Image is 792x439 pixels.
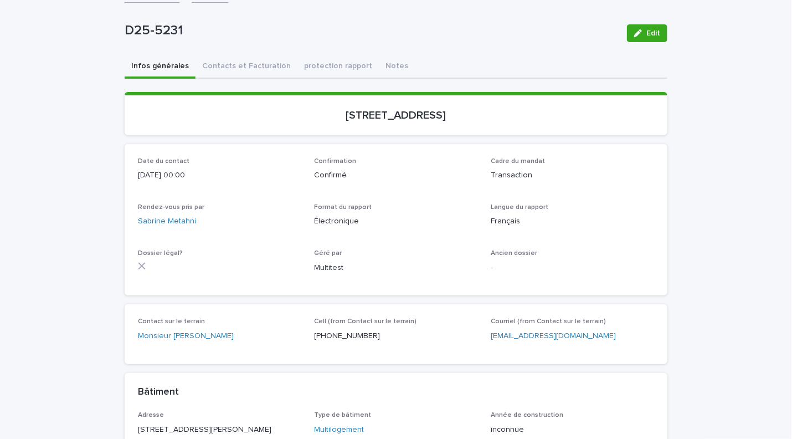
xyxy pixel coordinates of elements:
[315,318,417,325] span: Cell (from Contact sur le terrain)
[138,170,301,181] p: [DATE] 00:00
[138,216,196,227] a: Sabrine Metahni
[491,204,548,211] span: Langue du rapport
[297,55,379,79] button: protection rapport
[315,412,372,418] span: Type de bâtiment
[315,204,372,211] span: Format du rapport
[315,170,478,181] p: Confirmé
[491,262,654,274] p: -
[627,24,667,42] button: Edit
[491,216,654,227] p: Français
[138,158,189,165] span: Date du contact
[491,158,545,165] span: Cadre du mandat
[315,330,478,342] p: [PHONE_NUMBER]
[491,170,654,181] p: Transaction
[125,55,196,79] button: Infos générales
[379,55,415,79] button: Notes
[315,424,364,436] a: Multilogement
[138,412,164,418] span: Adresse
[196,55,297,79] button: Contacts et Facturation
[491,318,606,325] span: Courriel (from Contact sur le terrain)
[491,332,616,340] a: [EMAIL_ADDRESS][DOMAIN_NAME]
[315,262,478,274] p: Multitest
[138,109,654,122] p: [STREET_ADDRESS]
[138,250,183,257] span: Dossier légal?
[138,330,234,342] a: Monsieur [PERSON_NAME]
[315,250,342,257] span: Géré par
[491,250,537,257] span: Ancien dossier
[138,204,204,211] span: Rendez-vous pris par
[315,158,357,165] span: Confirmation
[138,386,179,399] h2: Bâtiment
[491,424,654,436] p: inconnue
[646,29,660,37] span: Edit
[125,23,618,39] p: D25-5231
[315,216,478,227] p: Électronique
[491,412,563,418] span: Année de construction
[138,318,205,325] span: Contact sur le terrain
[138,424,301,436] p: [STREET_ADDRESS][PERSON_NAME]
